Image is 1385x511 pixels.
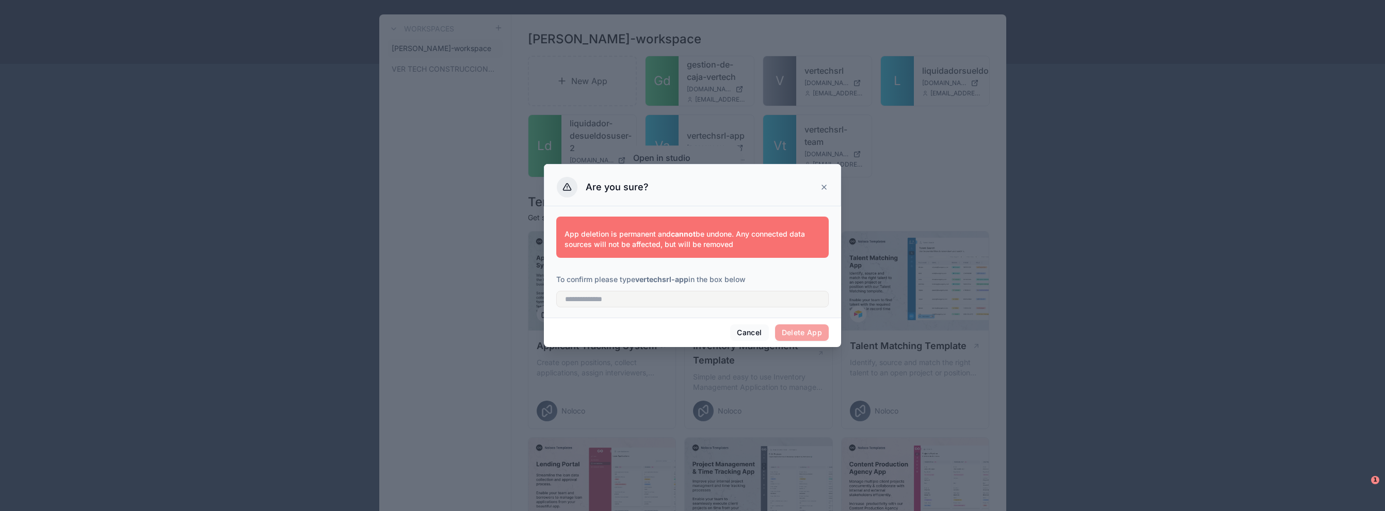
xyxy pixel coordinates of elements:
span: 1 [1371,476,1379,484]
iframe: Intercom live chat [1350,476,1375,501]
p: App deletion is permanent and be undone. Any connected data sources will not be affected, but wil... [565,229,820,250]
h3: Are you sure? [586,181,649,193]
p: To confirm please type in the box below [556,274,829,285]
strong: cannot [671,229,696,238]
strong: vertechsrl-app [635,275,688,284]
button: Cancel [730,324,768,341]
